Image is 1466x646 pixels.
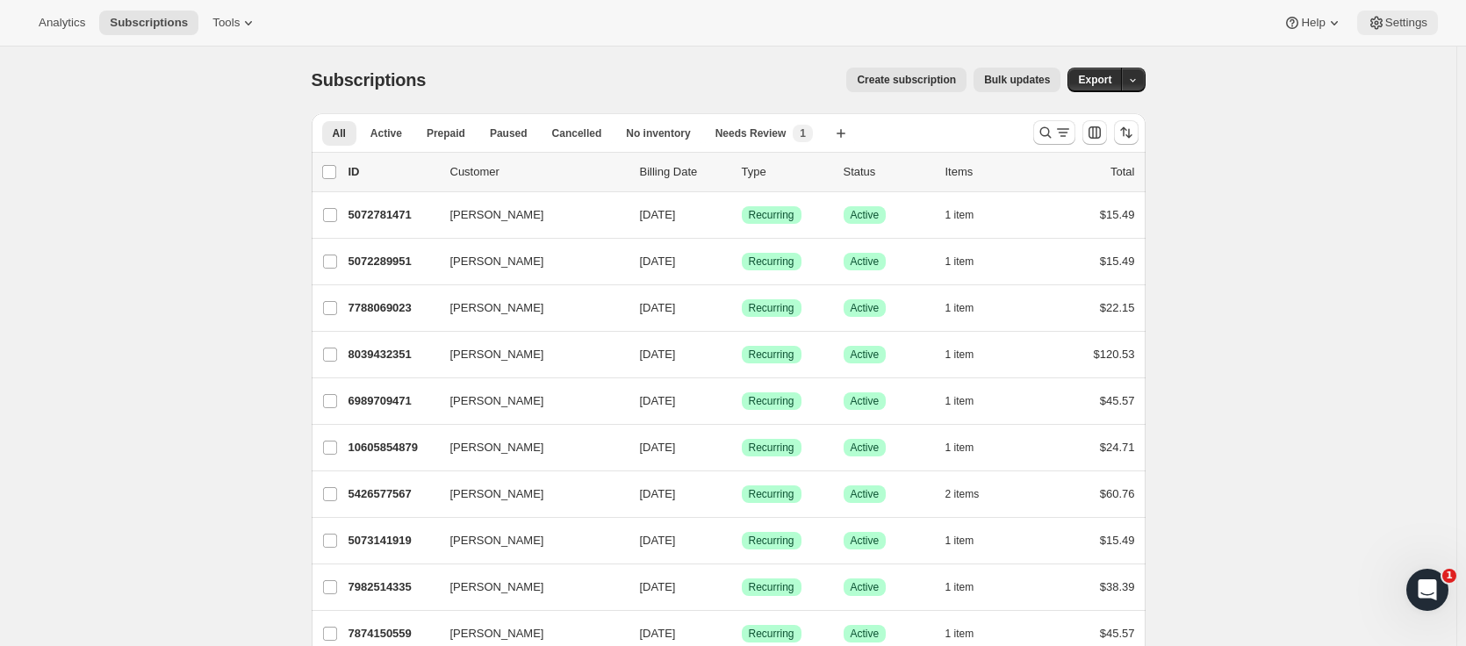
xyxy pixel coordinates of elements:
button: 1 item [945,621,994,646]
button: [PERSON_NAME] [440,573,615,601]
span: 1 [1442,569,1456,583]
div: IDCustomerBilling DateTypeStatusItemsTotal [349,163,1135,181]
button: 1 item [945,342,994,367]
span: Recurring [749,441,794,455]
p: 5072781471 [349,206,436,224]
span: $45.57 [1100,394,1135,407]
span: 1 item [945,441,974,455]
span: [DATE] [640,348,676,361]
button: 1 item [945,296,994,320]
span: Subscriptions [312,70,427,90]
span: [PERSON_NAME] [450,299,544,317]
button: Customize table column order and visibility [1082,120,1107,145]
span: 1 item [945,255,974,269]
p: 7788069023 [349,299,436,317]
button: 1 item [945,435,994,460]
p: 8039432351 [349,346,436,363]
div: 10605854879[PERSON_NAME][DATE]SuccessRecurringSuccessActive1 item$24.71 [349,435,1135,460]
span: Analytics [39,16,85,30]
p: 7982514335 [349,578,436,596]
span: Active [370,126,402,140]
span: [PERSON_NAME] [450,253,544,270]
button: [PERSON_NAME] [440,527,615,555]
span: Recurring [749,394,794,408]
span: [DATE] [640,208,676,221]
span: Help [1301,16,1325,30]
span: Paused [490,126,528,140]
span: $60.76 [1100,487,1135,500]
span: Tools [212,16,240,30]
button: 1 item [945,528,994,553]
button: [PERSON_NAME] [440,480,615,508]
span: $38.39 [1100,580,1135,593]
span: $15.49 [1100,255,1135,268]
p: 5426577567 [349,485,436,503]
span: $22.15 [1100,301,1135,314]
span: Recurring [749,208,794,222]
button: 1 item [945,389,994,413]
span: [PERSON_NAME] [450,346,544,363]
div: 5072289951[PERSON_NAME][DATE]SuccessRecurringSuccessActive1 item$15.49 [349,249,1135,274]
div: 6989709471[PERSON_NAME][DATE]SuccessRecurringSuccessActive1 item$45.57 [349,389,1135,413]
span: 1 item [945,208,974,222]
span: [DATE] [640,627,676,640]
span: Recurring [749,301,794,315]
span: Active [851,348,880,362]
button: [PERSON_NAME] [440,248,615,276]
button: Help [1273,11,1353,35]
span: [PERSON_NAME] [450,485,544,503]
span: 1 item [945,627,974,641]
p: ID [349,163,436,181]
button: 2 items [945,482,999,506]
span: [DATE] [640,255,676,268]
p: 10605854879 [349,439,436,456]
span: [PERSON_NAME] [450,625,544,642]
span: Recurring [749,627,794,641]
span: No inventory [626,126,690,140]
span: Needs Review [715,126,787,140]
p: Customer [450,163,626,181]
p: Status [844,163,931,181]
div: Items [945,163,1033,181]
p: Total [1110,163,1134,181]
iframe: Intercom live chat [1406,569,1448,611]
span: $15.49 [1100,534,1135,547]
div: Type [742,163,830,181]
div: 8039432351[PERSON_NAME][DATE]SuccessRecurringSuccessActive1 item$120.53 [349,342,1135,367]
button: Tools [202,11,268,35]
button: Export [1067,68,1122,92]
div: 5073141919[PERSON_NAME][DATE]SuccessRecurringSuccessActive1 item$15.49 [349,528,1135,553]
button: 1 item [945,203,994,227]
span: [DATE] [640,534,676,547]
span: [PERSON_NAME] [450,532,544,549]
button: [PERSON_NAME] [440,294,615,322]
span: $15.49 [1100,208,1135,221]
span: Recurring [749,534,794,548]
span: All [333,126,346,140]
span: Subscriptions [110,16,188,30]
button: Create subscription [846,68,967,92]
span: Active [851,208,880,222]
span: Create subscription [857,73,956,87]
span: Recurring [749,580,794,594]
span: [PERSON_NAME] [450,206,544,224]
span: $120.53 [1094,348,1135,361]
span: 1 item [945,394,974,408]
span: [PERSON_NAME] [450,578,544,596]
span: Active [851,534,880,548]
button: [PERSON_NAME] [440,387,615,415]
button: Subscriptions [99,11,198,35]
span: 1 item [945,348,974,362]
button: Create new view [827,121,855,146]
button: Sort the results [1114,120,1139,145]
p: 7874150559 [349,625,436,642]
span: Active [851,301,880,315]
span: Settings [1385,16,1427,30]
span: [DATE] [640,487,676,500]
span: Active [851,580,880,594]
span: [DATE] [640,301,676,314]
span: Recurring [749,255,794,269]
span: Active [851,441,880,455]
div: 7874150559[PERSON_NAME][DATE]SuccessRecurringSuccessActive1 item$45.57 [349,621,1135,646]
p: 6989709471 [349,392,436,410]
